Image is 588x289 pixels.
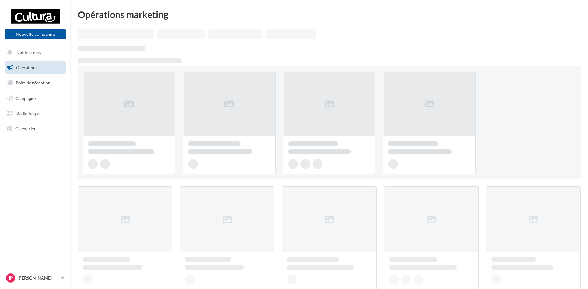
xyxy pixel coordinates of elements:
a: Opérations [4,61,67,74]
a: Campagnes [4,92,67,105]
span: Campagnes [15,96,37,101]
span: IP [9,275,13,281]
span: Calendrier [15,126,36,131]
p: [PERSON_NAME] [18,275,58,281]
button: Nouvelle campagne [5,29,66,39]
a: Boîte de réception [4,76,67,89]
span: Boîte de réception [16,80,51,85]
span: Notifications [16,50,41,55]
a: Médiathèque [4,107,67,120]
a: IP [PERSON_NAME] [5,272,66,284]
a: Calendrier [4,122,67,135]
div: Opérations marketing [78,10,581,19]
span: Médiathèque [15,111,40,116]
span: Opérations [16,65,37,70]
button: Notifications [4,46,64,59]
